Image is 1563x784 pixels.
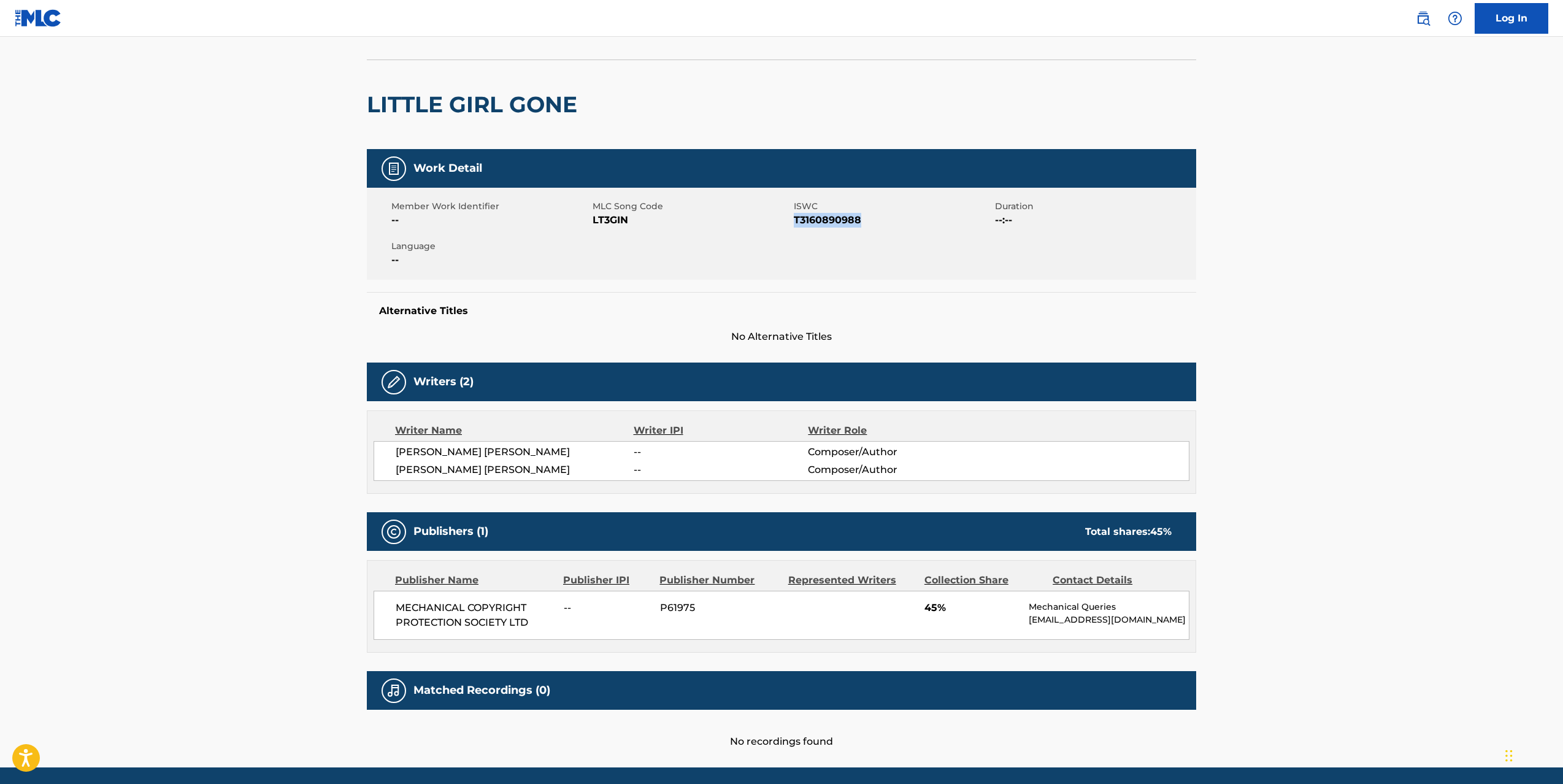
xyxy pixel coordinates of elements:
[563,573,650,588] div: Publisher IPI
[391,213,589,228] span: --
[396,463,634,477] span: [PERSON_NAME] [PERSON_NAME]
[995,213,1193,228] span: --:--
[367,710,1196,749] div: No recordings found
[413,375,474,389] h5: Writers (2)
[1411,6,1435,31] a: Public Search
[379,305,1184,317] h5: Alternative Titles
[386,525,401,539] img: Publishers
[659,573,778,588] div: Publisher Number
[634,423,808,438] div: Writer IPI
[1029,601,1189,613] p: Mechanical Queries
[367,91,583,118] h2: LITTLE GIRL GONE
[396,445,634,459] span: [PERSON_NAME] [PERSON_NAME]
[1502,725,1563,784] iframe: Chat Widget
[564,601,651,615] span: --
[634,463,808,477] span: --
[395,573,554,588] div: Publisher Name
[634,445,808,459] span: --
[593,200,791,213] span: MLC Song Code
[391,200,589,213] span: Member Work Identifier
[395,423,634,438] div: Writer Name
[794,213,992,228] span: T3160890988
[413,161,482,175] h5: Work Detail
[413,683,550,698] h5: Matched Recordings (0)
[794,200,992,213] span: ISWC
[391,253,589,267] span: --
[1029,613,1189,626] p: [EMAIL_ADDRESS][DOMAIN_NAME]
[1448,11,1462,26] img: help
[808,423,967,438] div: Writer Role
[924,573,1043,588] div: Collection Share
[1475,3,1548,34] a: Log In
[1443,6,1467,31] div: Help
[1505,737,1513,774] div: Drag
[15,9,62,27] img: MLC Logo
[386,683,401,698] img: Matched Recordings
[808,463,967,477] span: Composer/Author
[995,200,1193,213] span: Duration
[396,601,555,630] span: MECHANICAL COPYRIGHT PROTECTION SOCIETY LTD
[386,161,401,176] img: Work Detail
[788,573,915,588] div: Represented Writers
[386,375,401,390] img: Writers
[660,601,779,615] span: P61975
[367,329,1196,344] span: No Alternative Titles
[413,525,488,539] h5: Publishers (1)
[1416,11,1431,26] img: search
[391,240,589,253] span: Language
[1053,573,1172,588] div: Contact Details
[808,445,967,459] span: Composer/Author
[1085,525,1172,539] div: Total shares:
[924,601,1020,615] span: 45%
[1150,526,1172,537] span: 45 %
[593,213,791,228] span: LT3GIN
